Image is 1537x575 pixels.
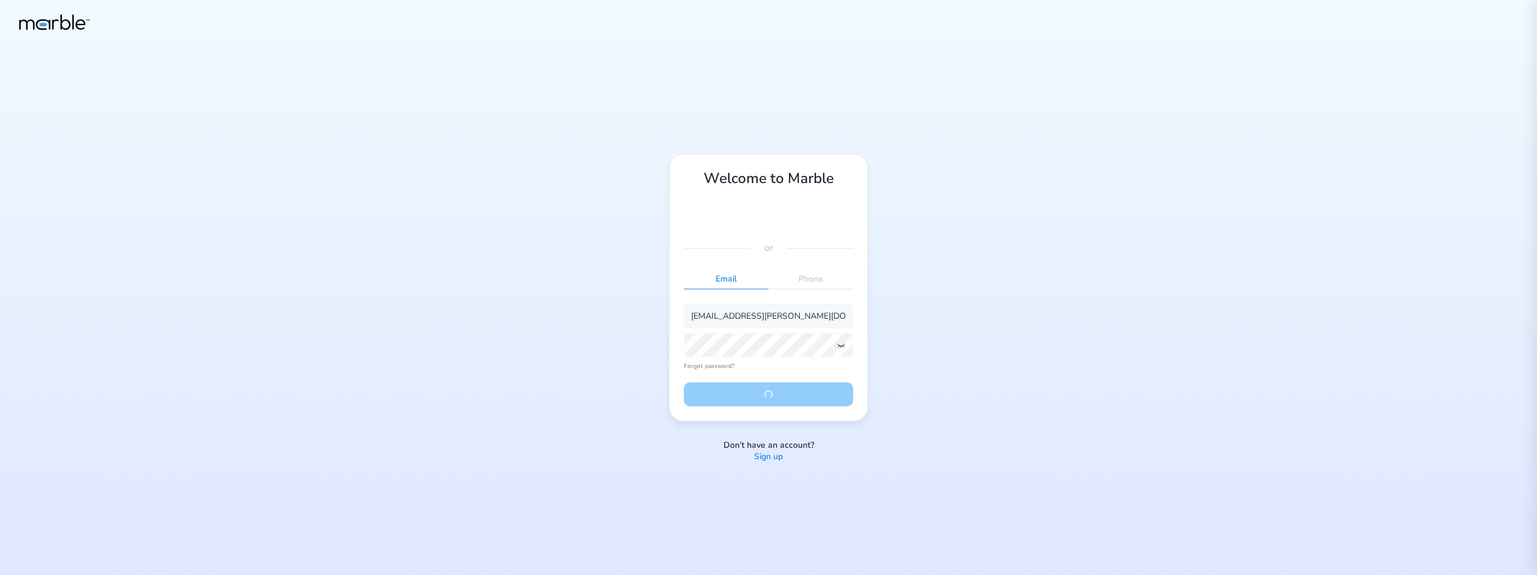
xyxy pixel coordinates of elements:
[684,362,853,370] a: Forgot password?
[678,201,810,227] iframe: Кнопка "Войти с аккаунтом Google"
[723,440,814,451] p: Don’t have an account?
[684,269,768,289] p: Email
[768,269,853,289] p: Phone
[684,304,853,328] input: Account email
[764,241,773,255] p: or
[754,451,783,463] a: Sign up
[684,382,853,406] button: Sign in
[684,169,853,188] h1: Welcome to Marble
